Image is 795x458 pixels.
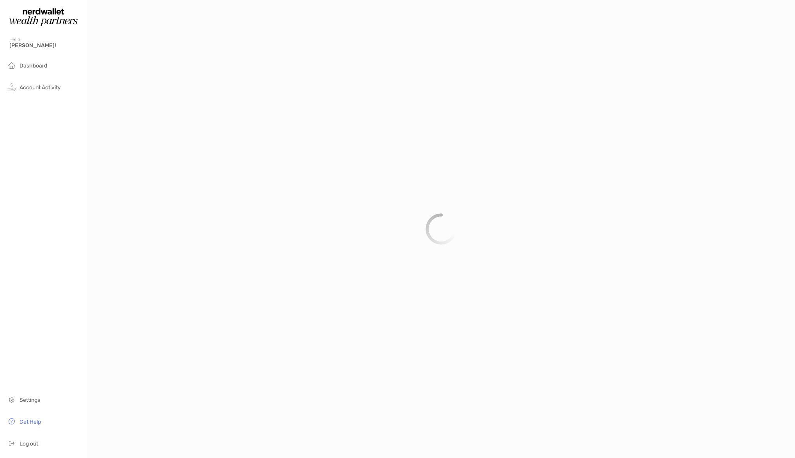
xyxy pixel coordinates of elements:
[7,60,16,70] img: household icon
[7,82,16,92] img: activity icon
[9,3,78,31] img: Zoe Logo
[19,397,40,403] span: Settings
[9,42,82,49] span: [PERSON_NAME]!
[7,438,16,448] img: logout icon
[19,84,61,91] span: Account Activity
[19,440,38,447] span: Log out
[7,395,16,404] img: settings icon
[7,417,16,426] img: get-help icon
[19,419,41,425] span: Get Help
[19,62,47,69] span: Dashboard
